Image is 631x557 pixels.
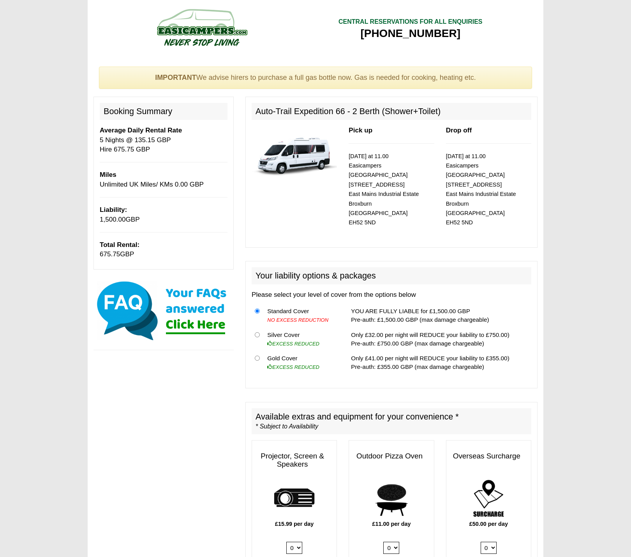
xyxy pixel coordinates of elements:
[267,341,319,347] i: EXCESS REDUCED
[264,327,339,351] td: Silver Cover
[267,317,328,323] i: NO EXCESS REDUCTION
[349,153,419,226] small: [DATE] at 11.00 Easicampers [GEOGRAPHIC_DATA] [STREET_ADDRESS] East Mains Industrial Estate Broxb...
[252,267,531,284] h2: Your liability options & packages
[275,521,314,527] b: £15.99 per day
[469,521,508,527] b: £50.00 per day
[348,304,531,328] td: YOU ARE FULLY LIABLE for £1,500.00 GBP Pre-auth: £1,500.00 GBP (max damage chargeable)
[93,280,234,342] img: Click here for our most common FAQs
[349,448,434,464] h3: Outdoor Pizza Oven
[100,250,120,258] span: 675.75
[155,74,196,81] strong: IMPORTANT
[252,448,337,472] h3: Projector, Screen & Speakers
[267,364,319,370] i: EXCESS REDUCED
[100,126,227,154] p: 5 Nights @ 135.15 GBP Hire 675.75 GBP
[348,351,531,374] td: Only £41.00 per night will REDUCE your liability to £355.00) Pre-auth: £355.00 GBP (max damage ch...
[256,423,318,430] i: * Subject to Availability
[100,205,227,224] p: GBP
[273,478,315,520] img: projector.png
[100,206,127,213] b: Liability:
[348,327,531,351] td: Only £32.00 per night will REDUCE your liability to £750.00) Pre-auth: £750.00 GBP (max damage ch...
[264,304,339,328] td: Standard Cover
[100,241,139,249] b: Total Rental:
[100,127,182,134] b: Average Daily Rental Rate
[100,216,126,223] span: 1,500.00
[100,103,227,120] h2: Booking Summary
[446,153,516,226] small: [DATE] at 11.00 Easicampers [GEOGRAPHIC_DATA] [STREET_ADDRESS] East Mains Industrial Estate Broxb...
[128,6,276,49] img: campers-checkout-logo.png
[446,448,531,464] h3: Overseas Surcharge
[252,408,531,435] h2: Available extras and equipment for your convenience *
[446,127,472,134] b: Drop off
[252,126,337,181] img: 339.jpg
[338,18,483,26] div: CENTRAL RESERVATIONS FOR ALL ENQUIRIES
[100,171,116,178] b: Miles
[252,290,531,300] p: Please select your level of cover from the options below
[370,478,413,520] img: pizza.png
[252,103,531,120] h2: Auto-Trail Expedition 66 - 2 Berth (Shower+Toilet)
[264,351,339,374] td: Gold Cover
[467,478,510,520] img: surcharge.png
[100,170,227,189] p: Unlimited UK Miles/ KMs 0.00 GBP
[100,240,227,259] p: GBP
[372,521,411,527] b: £11.00 per day
[99,67,532,89] div: We advise hirers to purchase a full gas bottle now. Gas is needed for cooking, heating etc.
[338,26,483,41] div: [PHONE_NUMBER]
[349,127,372,134] b: Pick up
